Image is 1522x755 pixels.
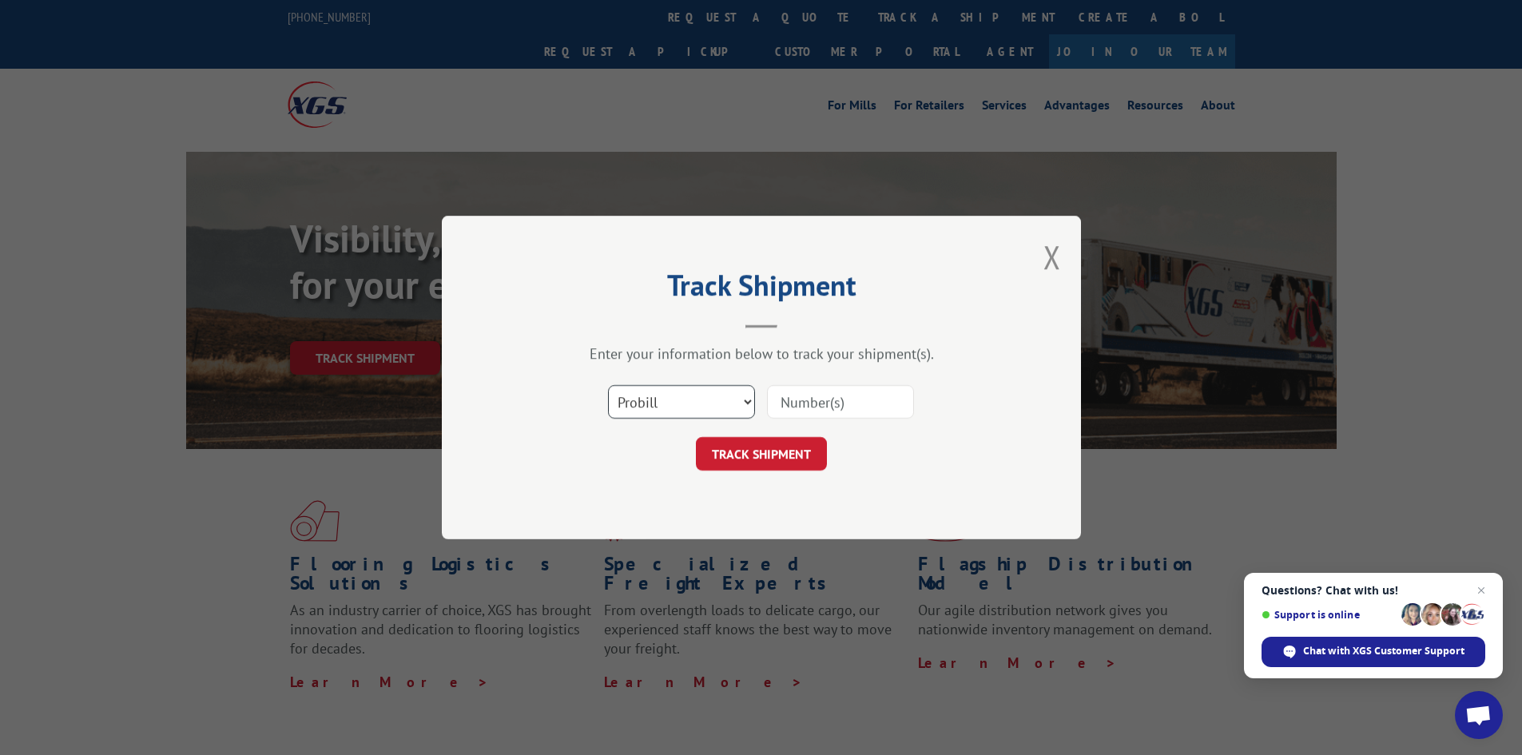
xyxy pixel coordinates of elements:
button: Close modal [1043,236,1061,278]
span: Support is online [1262,609,1396,621]
span: Chat with XGS Customer Support [1303,644,1464,658]
span: Questions? Chat with us! [1262,584,1485,597]
div: Enter your information below to track your shipment(s). [522,344,1001,363]
span: Close chat [1472,581,1491,600]
div: Chat with XGS Customer Support [1262,637,1485,667]
input: Number(s) [767,385,914,419]
h2: Track Shipment [522,274,1001,304]
div: Open chat [1455,691,1503,739]
button: TRACK SHIPMENT [696,437,827,471]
